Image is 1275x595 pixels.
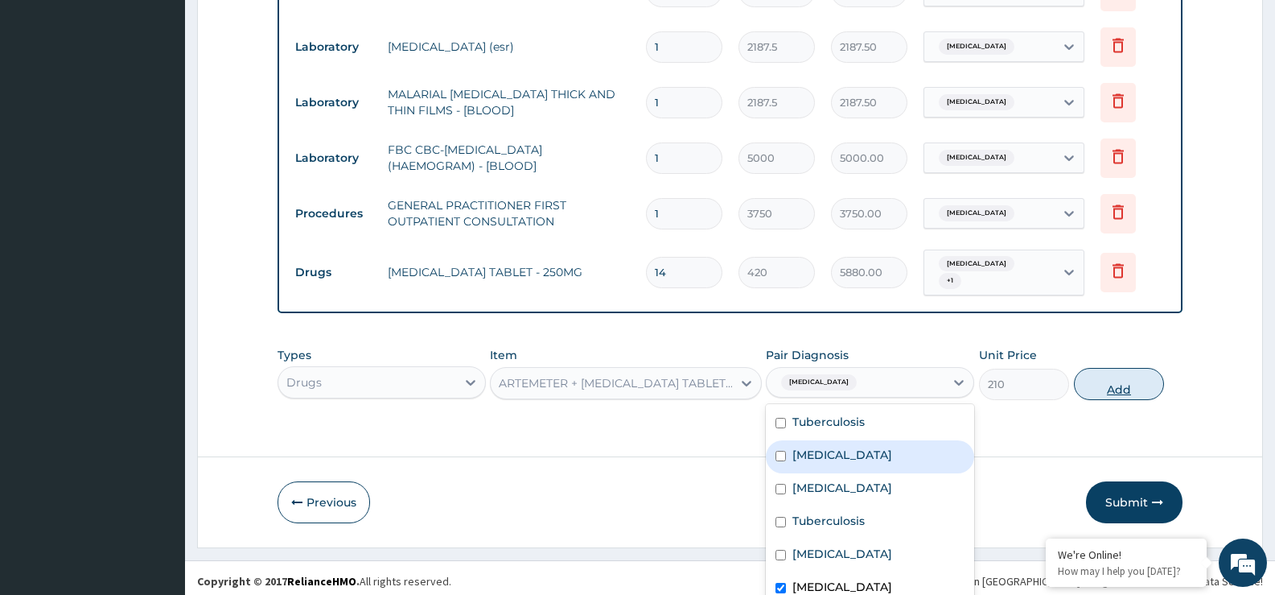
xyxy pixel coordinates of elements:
[380,134,638,182] td: FBC CBC-[MEDICAL_DATA] (HAEMOGRAM) - [BLOOD]
[1058,564,1195,578] p: How may I help you today?
[939,39,1014,55] span: [MEDICAL_DATA]
[781,374,857,390] span: [MEDICAL_DATA]
[490,347,517,363] label: Item
[499,375,733,391] div: ARTEMETER + [MEDICAL_DATA] TABLET - 20/120MG ([MEDICAL_DATA])
[380,31,638,63] td: [MEDICAL_DATA] (esr)
[264,8,302,47] div: Minimize live chat window
[792,480,892,496] label: [MEDICAL_DATA]
[30,81,65,121] img: d_794563401_company_1708531726252_794563401
[939,205,1014,221] span: [MEDICAL_DATA]
[792,579,892,595] label: [MEDICAL_DATA]
[1086,481,1182,523] button: Submit
[939,94,1014,110] span: [MEDICAL_DATA]
[792,414,865,430] label: Tuberculosis
[380,189,638,238] td: GENERAL PRACTITIONER FIRST OUTPATIENT CONSULTATION
[286,374,322,390] div: Drugs
[792,447,892,463] label: [MEDICAL_DATA]
[939,150,1014,166] span: [MEDICAL_DATA]
[1074,368,1164,400] button: Add
[380,78,638,126] td: MALARIAL [MEDICAL_DATA] THICK AND THIN FILMS - [BLOOD]
[380,256,638,288] td: [MEDICAL_DATA] TABLET - 250MG
[287,199,380,229] td: Procedures
[278,349,311,362] label: Types
[8,411,306,468] textarea: Type your message and hit 'Enter'
[792,513,865,529] label: Tuberculosis
[197,574,360,589] strong: Copyright © 2017 .
[1058,547,1195,562] div: We're Online!
[93,188,222,351] span: We're online!
[939,256,1014,272] span: [MEDICAL_DATA]
[278,481,370,523] button: Previous
[766,347,849,363] label: Pair Diagnosis
[287,143,380,173] td: Laboratory
[939,273,961,289] span: + 1
[287,88,380,118] td: Laboratory
[792,546,892,562] label: [MEDICAL_DATA]
[979,347,1037,363] label: Unit Price
[84,90,270,111] div: Chat with us now
[287,574,356,589] a: RelianceHMO
[287,32,380,62] td: Laboratory
[287,258,380,287] td: Drugs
